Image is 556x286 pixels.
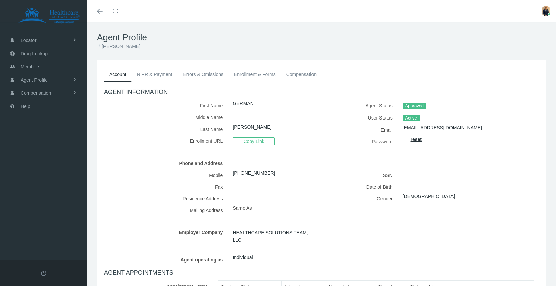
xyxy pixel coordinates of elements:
[104,89,539,96] h4: AGENT INFORMATION
[327,193,398,204] label: Gender
[233,137,274,145] span: Copy Link
[327,136,398,147] label: Password
[281,67,322,82] a: Compensation
[233,101,253,106] a: GERMAN
[233,124,271,130] a: [PERSON_NAME]
[21,60,40,73] span: Members
[104,67,132,82] a: Account
[403,115,420,122] span: Active
[104,100,228,111] label: First Name
[541,6,551,16] img: S_Profile_Picture_12846.JPG
[327,181,398,193] label: Date of Birth
[21,100,30,113] span: Help
[97,43,140,50] li: [PERSON_NAME]
[327,124,398,136] label: Email
[21,87,51,99] span: Compensation
[104,111,228,123] label: Middle Name
[178,67,229,82] a: Errors & Omissions
[233,170,275,176] a: [PHONE_NUMBER]
[229,67,281,82] a: Enrollment & Forms
[104,269,539,277] h4: AGENT APPOINTMENTS
[411,137,422,142] a: reset
[104,226,228,244] label: Employer Company
[104,181,228,193] label: Fax
[233,138,274,144] a: Copy Link
[104,157,228,169] label: Phone and Address
[104,135,228,147] label: Enrollment URL
[21,34,37,47] span: Locator
[233,205,252,211] span: Same As
[132,67,178,82] a: NIPR & Payment
[104,254,228,266] label: Agent operating as
[21,74,48,86] span: Agent Profile
[327,100,398,112] label: Agent Status
[327,112,398,124] label: User Status
[21,47,48,60] span: Drug Lookup
[233,228,308,245] span: HEALTHCARE SOLUTIONS TEAM, LLC
[403,103,426,109] span: Approved
[403,125,482,130] a: [EMAIL_ADDRESS][DOMAIN_NAME]
[104,123,228,135] label: Last Name
[104,204,228,216] label: Mailing Address
[9,7,89,24] img: HEALTHCARE SOLUTIONS TEAM, LLC
[104,193,228,204] label: Residence Address
[327,169,398,181] label: SSN
[233,252,253,263] span: Individual
[403,194,455,199] a: [DEMOGRAPHIC_DATA]
[104,169,228,181] label: Mobile
[97,32,546,43] h1: Agent Profile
